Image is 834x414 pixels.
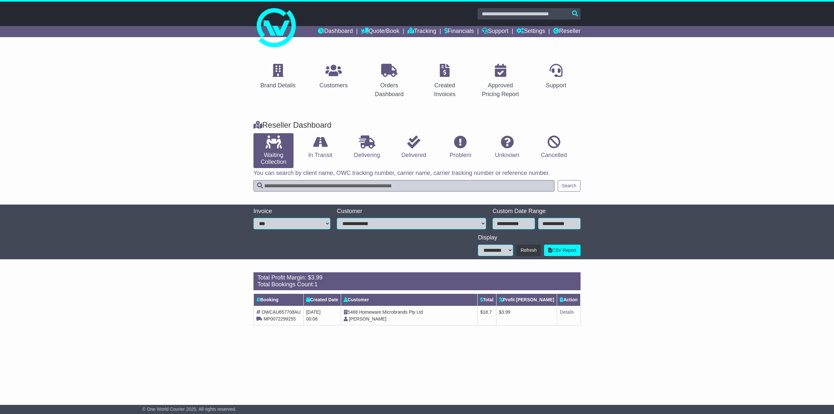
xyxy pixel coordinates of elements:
div: Reseller Dashboard [250,121,584,130]
span: [PERSON_NAME] [349,316,386,321]
a: Waiting Collection [253,133,294,168]
div: Customers [319,81,348,90]
th: Created Date [303,293,341,306]
span: 3.99 [501,309,510,315]
div: Total Profit Margin: $ [257,274,577,281]
a: Delivering [347,133,387,161]
a: Delivered [394,133,434,161]
div: Invoice [253,208,330,215]
div: Custom Date Range [493,208,581,215]
div: Customer [337,208,486,215]
a: Created Invoices [420,62,469,101]
span: 5468 [348,309,358,315]
span: Homeware Microbrands Pty Ltd [359,309,423,315]
span: OWCAU657708AU [262,309,301,315]
button: Refresh [516,245,541,256]
a: Unknown [487,133,527,161]
a: Brand Details [256,62,300,92]
a: Tracking [408,26,436,37]
td: $ [496,306,557,325]
div: Total Bookings Count: [257,281,577,288]
div: Created Invoices [424,81,465,99]
a: Support [482,26,508,37]
th: Customer [341,293,478,306]
a: Settings [516,26,545,37]
a: Approved Pricing Report [476,62,525,101]
a: Support [541,62,570,92]
span: 3.99 [311,274,323,281]
a: In Transit [300,133,340,161]
span: 18.7 [483,309,492,315]
button: Search [558,180,581,192]
a: Quote/Book [361,26,399,37]
span: 00:08 [306,316,318,321]
p: You can search by client name, OWC tracking number, carrier name, carrier tracking number or refe... [253,170,581,177]
a: Orders Dashboard [365,62,414,101]
span: © One World Courier 2025. All rights reserved. [142,407,237,412]
th: Total [478,293,496,306]
a: Cancelled [534,133,574,161]
a: Reseller [553,26,581,37]
div: Display [478,234,581,241]
a: Dashboard [318,26,353,37]
a: Problem [440,133,481,161]
span: 1 [314,281,318,288]
a: Details [560,309,574,315]
div: Approved Pricing Report [480,81,521,99]
div: Orders Dashboard [369,81,410,99]
span: MP0072299255 [264,316,296,321]
div: Support [546,81,566,90]
th: Booking [254,293,304,306]
th: Profit [PERSON_NAME] [496,293,557,306]
span: [DATE] [306,309,321,315]
a: Financials [444,26,474,37]
div: Brand Details [260,81,295,90]
th: Action [557,293,581,306]
a: Customers [315,62,352,92]
a: CSV Report [544,245,581,256]
td: $ [478,306,496,325]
